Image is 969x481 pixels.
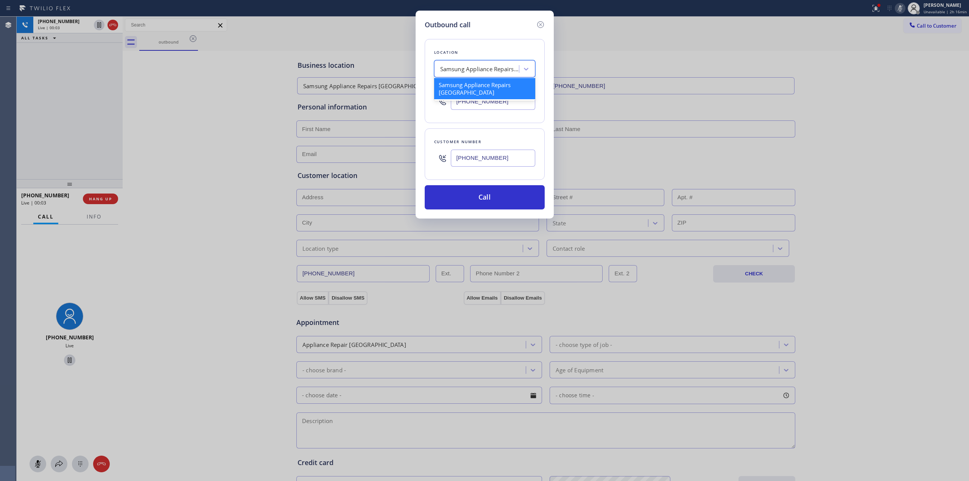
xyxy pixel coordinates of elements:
div: Samsung Appliance Repairs [GEOGRAPHIC_DATA] [434,78,535,99]
button: Call [425,185,545,209]
input: (123) 456-7890 [451,150,535,167]
h5: Outbound call [425,20,470,30]
div: Customer number [434,138,535,146]
div: Location [434,48,535,56]
div: Samsung Appliance Repairs [GEOGRAPHIC_DATA] [440,65,520,73]
input: (123) 456-7890 [451,93,535,110]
